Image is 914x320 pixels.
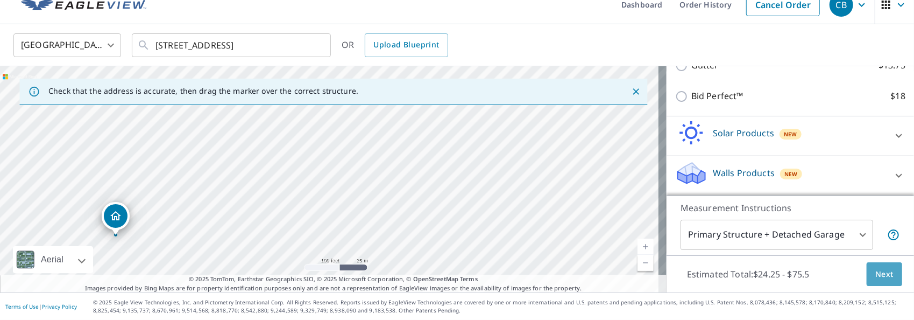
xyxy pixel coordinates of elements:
a: Privacy Policy [42,303,77,310]
span: Next [875,268,894,281]
p: Measurement Instructions [681,201,900,214]
p: $18 [891,89,905,103]
div: Dropped pin, building 1, Residential property, 131 Cadet Ln Franklin, TN 37064 [102,202,130,235]
p: © 2025 Eagle View Technologies, Inc. and Pictometry International Corp. All Rights Reserved. Repo... [93,298,909,315]
span: New [784,170,798,178]
button: Close [629,85,643,99]
a: Upload Blueprint [365,33,448,57]
p: Walls Products [713,166,775,179]
p: Check that the address is accurate, then drag the marker over the correct structure. [48,86,358,96]
a: OpenStreetMap [413,275,458,283]
a: Terms [460,275,478,283]
a: Terms of Use [5,303,39,310]
p: | [5,303,77,310]
span: New [784,130,797,138]
div: Solar ProductsNew [675,121,905,151]
p: Estimated Total: $24.25 - $75.5 [678,262,818,286]
span: © 2025 TomTom, Earthstar Geographics SIO, © 2025 Microsoft Corporation, © [189,275,478,284]
p: Solar Products [713,127,774,140]
input: Search by address or latitude-longitude [155,30,309,60]
div: OR [342,33,448,57]
a: Current Level 18, Zoom In [637,239,654,255]
a: Current Level 18, Zoom Out [637,255,654,271]
div: Aerial [13,246,93,273]
div: Walls ProductsNew [675,161,905,191]
span: Upload Blueprint [373,38,439,52]
div: Primary Structure + Detached Garage [681,220,873,250]
button: Next [867,262,902,287]
p: Bid Perfect™ [691,89,743,103]
div: Aerial [38,246,67,273]
div: [GEOGRAPHIC_DATA] [13,30,121,60]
